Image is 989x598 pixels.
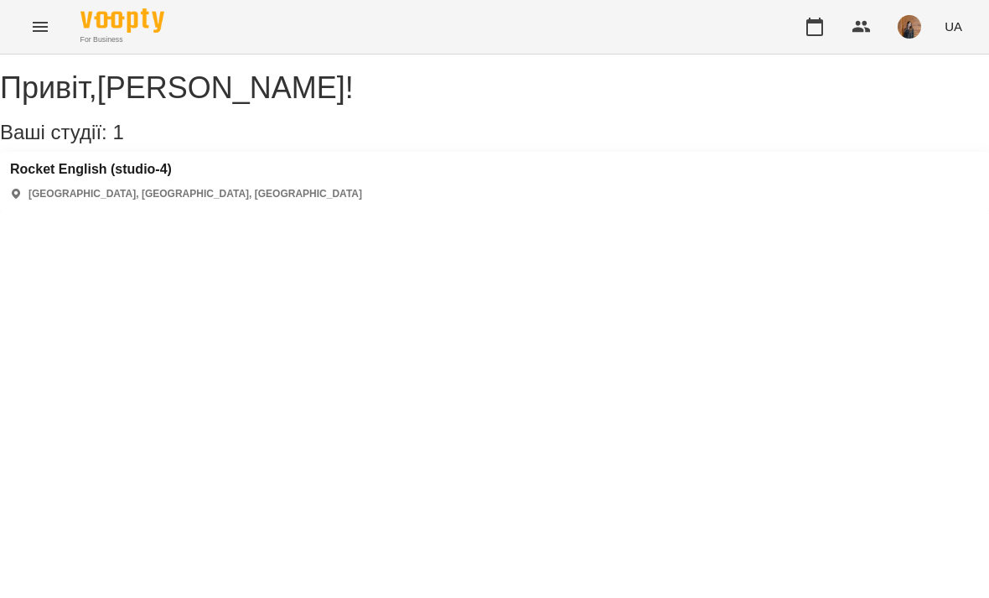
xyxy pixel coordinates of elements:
img: 40e98ae57a22f8772c2bdbf2d9b59001.jpeg [898,15,921,39]
p: [GEOGRAPHIC_DATA], [GEOGRAPHIC_DATA], [GEOGRAPHIC_DATA] [28,187,362,201]
button: Menu [20,7,60,47]
button: UA [938,11,969,42]
a: Rocket English (studio-4) [10,162,362,177]
img: Voopty Logo [80,8,164,33]
span: UA [945,18,962,35]
span: For Business [80,34,164,45]
span: 1 [112,121,123,143]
